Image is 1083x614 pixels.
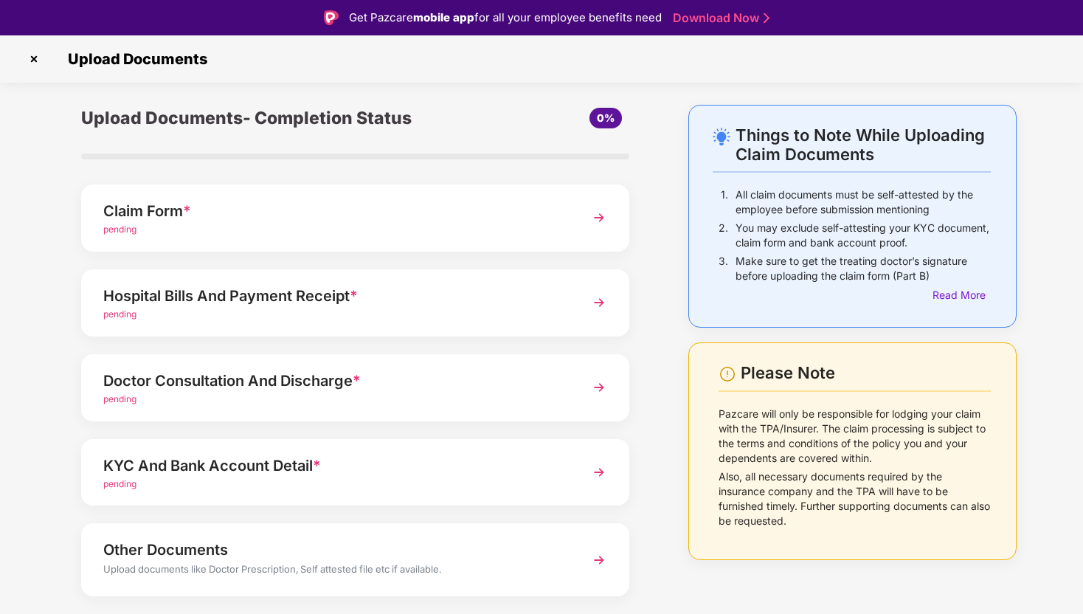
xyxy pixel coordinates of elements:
[736,221,991,250] p: You may exclude self-attesting your KYC document, claim form and bank account proof.
[736,187,991,217] p: All claim documents must be self-attested by the employee before submission mentioning
[721,187,728,217] p: 1.
[103,284,565,308] div: Hospital Bills And Payment Receipt
[719,254,728,283] p: 3.
[713,128,730,145] img: svg+xml;base64,PHN2ZyB4bWxucz0iaHR0cDovL3d3dy53My5vcmcvMjAwMC9zdmciIHdpZHRoPSIyNC4wOTMiIGhlaWdodD...
[413,10,474,24] strong: mobile app
[586,374,612,401] img: svg+xml;base64,PHN2ZyBpZD0iTmV4dCIgeG1sbnM9Imh0dHA6Ly93d3cudzMub3JnLzIwMDAvc3ZnIiB3aWR0aD0iMzYiIG...
[764,10,769,26] img: Stroke
[586,289,612,316] img: svg+xml;base64,PHN2ZyBpZD0iTmV4dCIgeG1sbnM9Imh0dHA6Ly93d3cudzMub3JnLzIwMDAvc3ZnIiB3aWR0aD0iMzYiIG...
[673,10,765,26] a: Download Now
[103,538,565,562] div: Other Documents
[719,469,992,528] p: Also, all necessary documents required by the insurance company and the TPA will have to be furni...
[741,363,991,383] div: Please Note
[22,47,46,71] img: svg+xml;base64,PHN2ZyBpZD0iQ3Jvc3MtMzJ4MzIiIHhtbG5zPSJodHRwOi8vd3d3LnczLm9yZy8yMDAwL3N2ZyIgd2lkdG...
[103,224,136,235] span: pending
[719,407,992,466] p: Pazcare will only be responsible for lodging your claim with the TPA/Insurer. The claim processin...
[103,308,136,320] span: pending
[597,111,615,124] span: 0%
[933,287,991,303] div: Read More
[586,547,612,573] img: svg+xml;base64,PHN2ZyBpZD0iTmV4dCIgeG1sbnM9Imh0dHA6Ly93d3cudzMub3JnLzIwMDAvc3ZnIiB3aWR0aD0iMzYiIG...
[103,454,565,477] div: KYC And Bank Account Detail
[719,365,736,383] img: svg+xml;base64,PHN2ZyBpZD0iV2FybmluZ18tXzI0eDI0IiBkYXRhLW5hbWU9Ildhcm5pbmcgLSAyNHgyNCIgeG1sbnM9Im...
[103,199,565,223] div: Claim Form
[103,478,136,489] span: pending
[324,10,339,25] img: Logo
[736,254,991,283] p: Make sure to get the treating doctor’s signature before uploading the claim form (Part B)
[349,9,662,27] div: Get Pazcare for all your employee benefits need
[53,50,215,68] span: Upload Documents
[103,393,136,404] span: pending
[103,562,565,581] div: Upload documents like Doctor Prescription, Self attested file etc if available.
[81,105,446,131] div: Upload Documents- Completion Status
[719,221,728,250] p: 2.
[586,204,612,231] img: svg+xml;base64,PHN2ZyBpZD0iTmV4dCIgeG1sbnM9Imh0dHA6Ly93d3cudzMub3JnLzIwMDAvc3ZnIiB3aWR0aD0iMzYiIG...
[586,459,612,486] img: svg+xml;base64,PHN2ZyBpZD0iTmV4dCIgeG1sbnM9Imh0dHA6Ly93d3cudzMub3JnLzIwMDAvc3ZnIiB3aWR0aD0iMzYiIG...
[736,125,991,164] div: Things to Note While Uploading Claim Documents
[103,369,565,393] div: Doctor Consultation And Discharge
